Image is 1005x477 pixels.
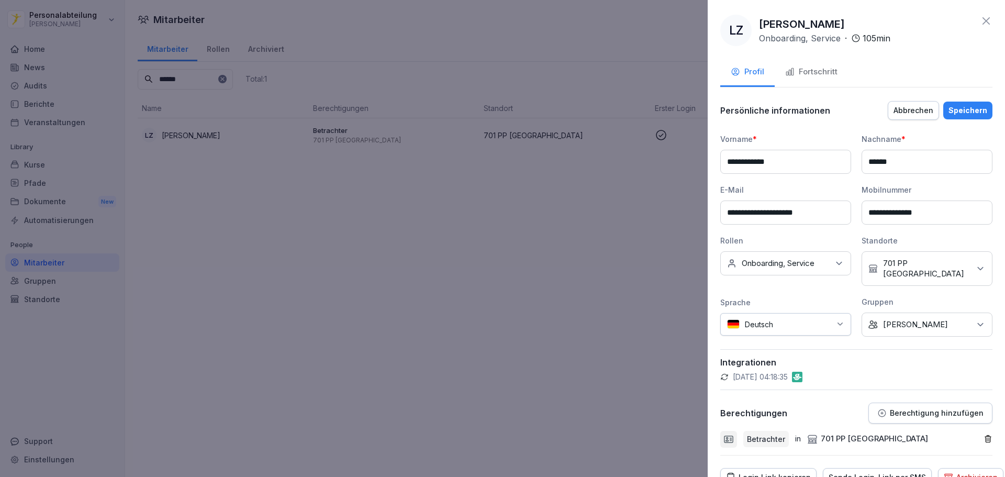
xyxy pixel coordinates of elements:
img: de.svg [727,319,740,329]
button: Profil [720,59,775,87]
p: 105 min [863,32,890,45]
p: in [795,433,801,445]
p: Onboarding, Service [759,32,841,45]
div: Rollen [720,235,851,246]
div: · [759,32,890,45]
div: Standorte [862,235,992,246]
div: Nachname [862,134,992,145]
div: Gruppen [862,296,992,307]
p: Persönliche informationen [720,105,830,116]
p: [PERSON_NAME] [883,319,948,330]
button: Abbrechen [888,101,939,120]
div: Mobilnummer [862,184,992,195]
p: Onboarding, Service [742,258,814,269]
div: Sprache [720,297,851,308]
button: Berechtigung hinzufügen [868,403,992,424]
img: gastromatic.png [792,372,802,382]
button: Speichern [943,102,992,119]
button: Fortschritt [775,59,848,87]
div: E-Mail [720,184,851,195]
div: LZ [720,15,752,46]
div: Speichern [948,105,987,116]
div: Profil [731,66,764,78]
p: 701 PP [GEOGRAPHIC_DATA] [883,258,970,279]
div: Vorname [720,134,851,145]
div: 701 PP [GEOGRAPHIC_DATA] [807,433,928,445]
p: Betrachter [747,434,785,445]
p: Berechtigungen [720,408,787,418]
p: [DATE] 04:18:35 [733,372,788,382]
div: Deutsch [720,313,851,336]
div: Fortschritt [785,66,837,78]
p: [PERSON_NAME] [759,16,845,32]
p: Berechtigung hinzufügen [890,409,984,417]
p: Integrationen [720,357,992,368]
div: Abbrechen [894,105,933,116]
